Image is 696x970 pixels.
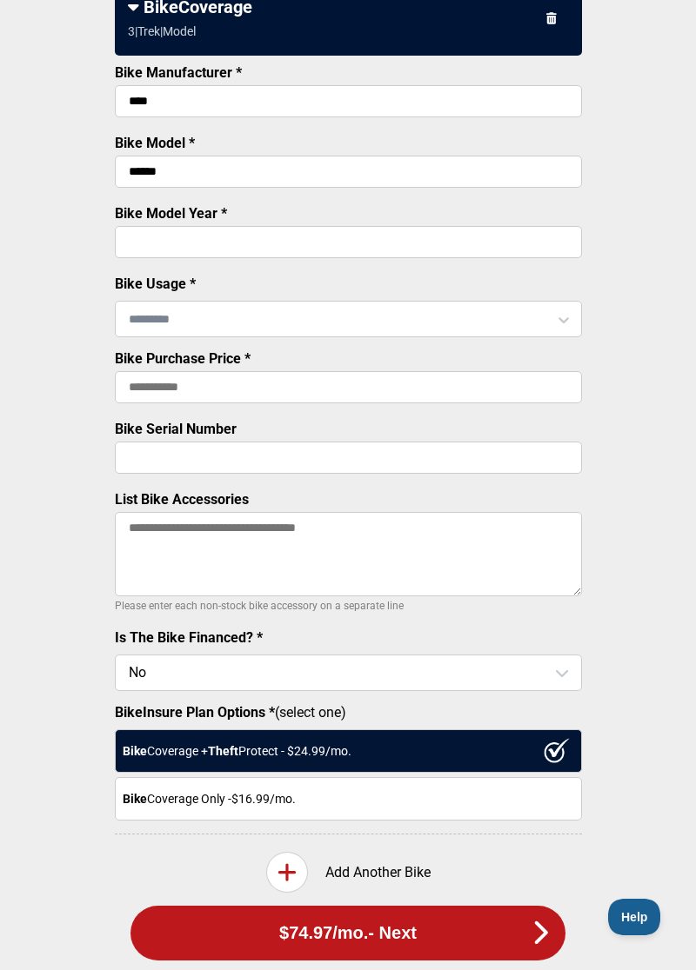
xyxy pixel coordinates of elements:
div: 3 | Trek | Model [128,24,196,38]
label: Bike Usage * [115,276,196,292]
div: Coverage + Protect - $ 24.99 /mo. [115,729,582,773]
label: Bike Model * [115,135,195,151]
div: Coverage Only - $16.99 /mo. [115,777,582,821]
iframe: Toggle Customer Support [608,899,661,935]
label: Bike Manufacturer * [115,64,242,81]
label: (select one) [115,704,582,721]
img: ux1sgP1Haf775SAghJI38DyDlYP+32lKFAAAAAElFTkSuQmCC [544,738,570,762]
span: /mo. [332,923,368,943]
label: Is The Bike Financed? * [115,629,263,646]
strong: Bike [123,792,147,806]
strong: Theft [208,744,238,758]
div: Add Another Bike [115,852,582,893]
label: Bike Purchase Price * [115,350,251,367]
label: List Bike Accessories [115,491,249,508]
p: Please enter each non-stock bike accessory on a separate line [115,595,582,616]
label: Bike Serial Number [115,421,237,437]
strong: Bike [123,744,147,758]
button: $74.97/mo.- Next [130,906,565,960]
label: Bike Model Year * [115,205,227,222]
strong: BikeInsure Plan Options * [115,704,275,721]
